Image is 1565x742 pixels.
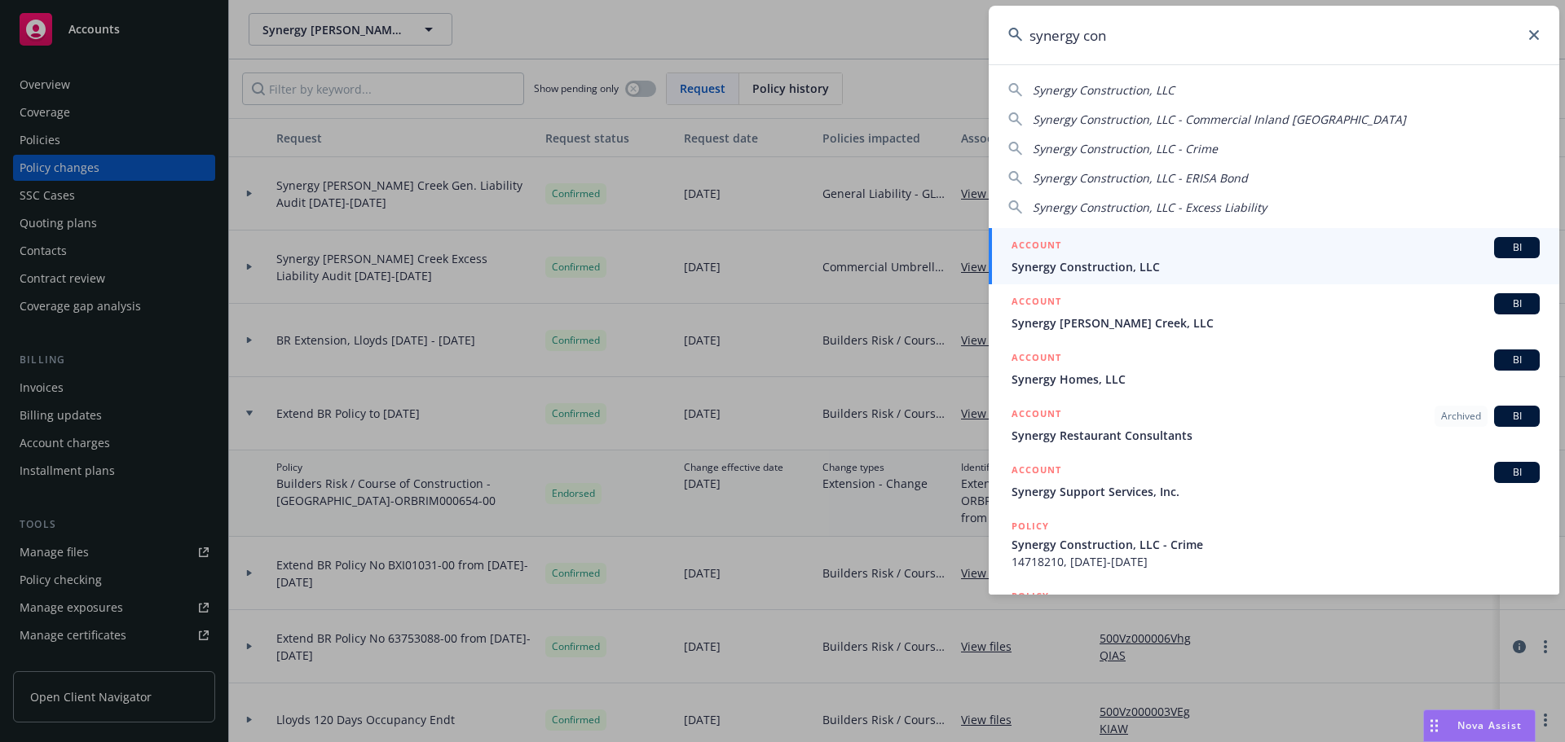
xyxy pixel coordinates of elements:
a: ACCOUNTBISynergy [PERSON_NAME] Creek, LLC [989,284,1559,340]
span: Synergy Construction, LLC - Excess Liability [1033,200,1267,215]
span: Synergy Construction, LLC - Crime [1033,141,1218,156]
a: ACCOUNTBISynergy Homes, LLC [989,340,1559,397]
h5: ACCOUNT [1012,349,1061,369]
h5: ACCOUNT [1012,406,1061,425]
span: Synergy Construction, LLC [1033,82,1175,98]
a: ACCOUNTBISynergy Support Services, Inc. [989,453,1559,509]
button: Nova Assist [1423,709,1536,742]
span: BI [1501,296,1533,311]
a: POLICY [989,579,1559,649]
span: Synergy Construction, LLC [1012,258,1540,275]
span: Synergy Construction, LLC - Crime [1012,536,1540,553]
a: ACCOUNTBISynergy Construction, LLC [989,228,1559,284]
span: Archived [1441,409,1481,424]
a: ACCOUNTArchivedBISynergy Restaurant Consultants [989,397,1559,453]
span: BI [1501,240,1533,255]
h5: ACCOUNT [1012,462,1061,481]
span: BI [1501,353,1533,367]
span: BI [1501,465,1533,480]
span: Nova Assist [1457,718,1522,732]
h5: ACCOUNT [1012,293,1061,313]
span: Synergy Restaurant Consultants [1012,427,1540,444]
h5: POLICY [1012,588,1049,604]
span: BI [1501,409,1533,424]
span: Synergy Construction, LLC - Commercial Inland [GEOGRAPHIC_DATA] [1033,112,1406,127]
h5: ACCOUNT [1012,237,1061,257]
input: Search... [989,6,1559,64]
a: POLICYSynergy Construction, LLC - Crime14718210, [DATE]-[DATE] [989,509,1559,579]
span: Synergy Construction, LLC - ERISA Bond [1033,170,1248,186]
div: Drag to move [1424,710,1444,741]
span: Synergy Homes, LLC [1012,371,1540,388]
span: 14718210, [DATE]-[DATE] [1012,553,1540,570]
span: Synergy Support Services, Inc. [1012,483,1540,500]
h5: POLICY [1012,518,1049,534]
span: Synergy [PERSON_NAME] Creek, LLC [1012,314,1540,331]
